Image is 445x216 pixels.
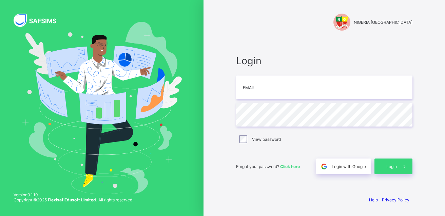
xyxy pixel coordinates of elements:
[14,197,133,202] span: Copyright © 2025 All rights reserved.
[22,22,182,195] img: Hero Image
[14,192,133,197] span: Version 0.1.19
[280,164,300,169] a: Click here
[320,163,328,170] img: google.396cfc9801f0270233282035f929180a.svg
[14,14,64,27] img: SAFSIMS Logo
[354,20,412,25] span: NIGERIA [GEOGRAPHIC_DATA]
[252,137,281,142] label: View password
[386,164,397,169] span: Login
[48,197,97,202] strong: Flexisaf Edusoft Limited.
[236,55,412,67] span: Login
[369,197,378,202] a: Help
[332,164,366,169] span: Login with Google
[382,197,409,202] a: Privacy Policy
[236,164,300,169] span: Forgot your password?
